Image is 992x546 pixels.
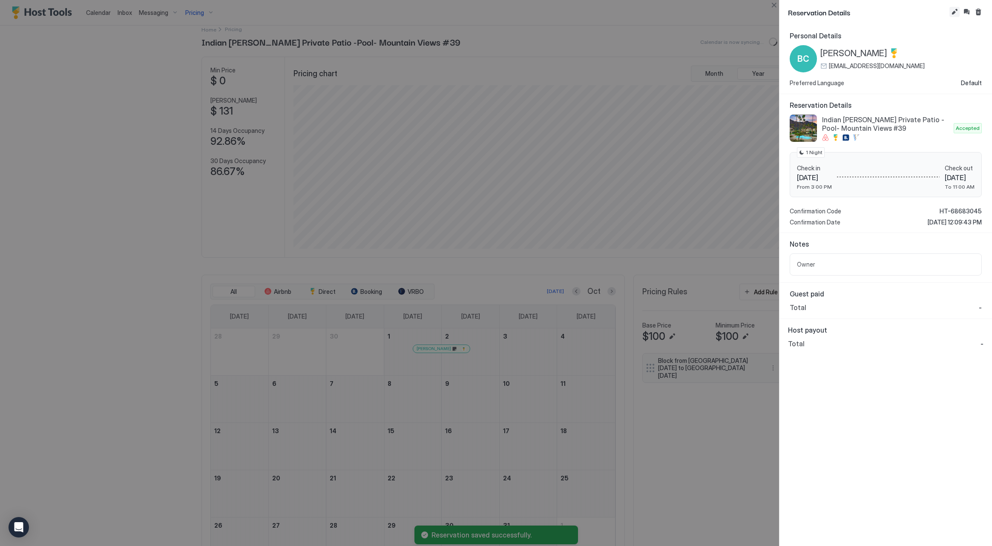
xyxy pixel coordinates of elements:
[973,7,983,17] button: Cancel reservation
[940,207,982,215] span: HT-68683045
[790,303,806,312] span: Total
[790,290,982,298] span: Guest paid
[790,115,817,142] div: listing image
[797,52,809,65] span: BC
[961,79,982,87] span: Default
[788,339,805,348] span: Total
[949,7,960,17] button: Edit reservation
[797,164,832,172] span: Check in
[820,48,887,59] span: [PERSON_NAME]
[928,218,982,226] span: [DATE] 12:09:43 PM
[788,326,983,334] span: Host payout
[961,7,972,17] button: Inbox
[790,101,982,109] span: Reservation Details
[9,517,29,537] div: Open Intercom Messenger
[822,115,950,132] span: Indian [PERSON_NAME] Private Patio -Pool- Mountain Views #39
[788,7,948,17] span: Reservation Details
[945,184,975,190] span: To 11:00 AM
[790,240,982,248] span: Notes
[945,164,975,172] span: Check out
[797,184,832,190] span: From 3:00 PM
[797,173,832,182] span: [DATE]
[979,303,982,312] span: -
[829,62,925,70] span: [EMAIL_ADDRESS][DOMAIN_NAME]
[956,124,980,132] span: Accepted
[806,149,822,156] span: 1 Night
[797,261,975,268] span: Owner
[790,207,841,215] span: Confirmation Code
[980,339,983,348] span: -
[790,218,840,226] span: Confirmation Date
[790,79,844,87] span: Preferred Language
[790,32,982,40] span: Personal Details
[945,173,975,182] span: [DATE]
